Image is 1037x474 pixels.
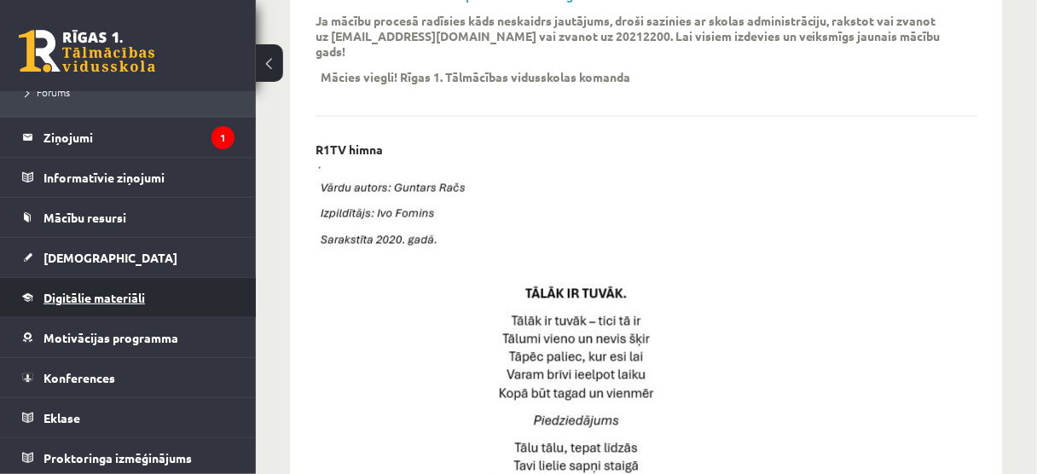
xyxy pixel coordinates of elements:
[26,85,70,99] span: Forums
[22,278,235,317] a: Digitālie materiāli
[22,158,235,197] a: Informatīvie ziņojumi
[43,330,178,345] span: Motivācijas programma
[43,210,126,225] span: Mācību resursi
[43,370,115,385] span: Konferences
[22,358,235,397] a: Konferences
[43,450,192,465] span: Proktoringa izmēģinājums
[22,198,235,237] a: Mācību resursi
[321,69,397,84] p: Mācies viegli!
[316,142,383,157] p: R1TV himna
[316,13,952,59] p: Ja mācību procesā radīsies kāds neskaidrs jautājums, droši sazinies ar skolas administrāciju, rak...
[43,290,145,305] span: Digitālie materiāli
[43,410,80,425] span: Eklase
[19,30,155,72] a: Rīgas 1. Tālmācības vidusskola
[22,118,235,157] a: Ziņojumi1
[400,69,630,84] p: Rīgas 1. Tālmācības vidusskolas komanda
[211,126,235,149] i: 1
[43,250,177,265] span: [DEMOGRAPHIC_DATA]
[22,318,235,357] a: Motivācijas programma
[22,238,235,277] a: [DEMOGRAPHIC_DATA]
[26,84,239,100] a: Forums
[43,118,235,157] legend: Ziņojumi
[43,158,235,197] legend: Informatīvie ziņojumi
[22,398,235,437] a: Eklase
